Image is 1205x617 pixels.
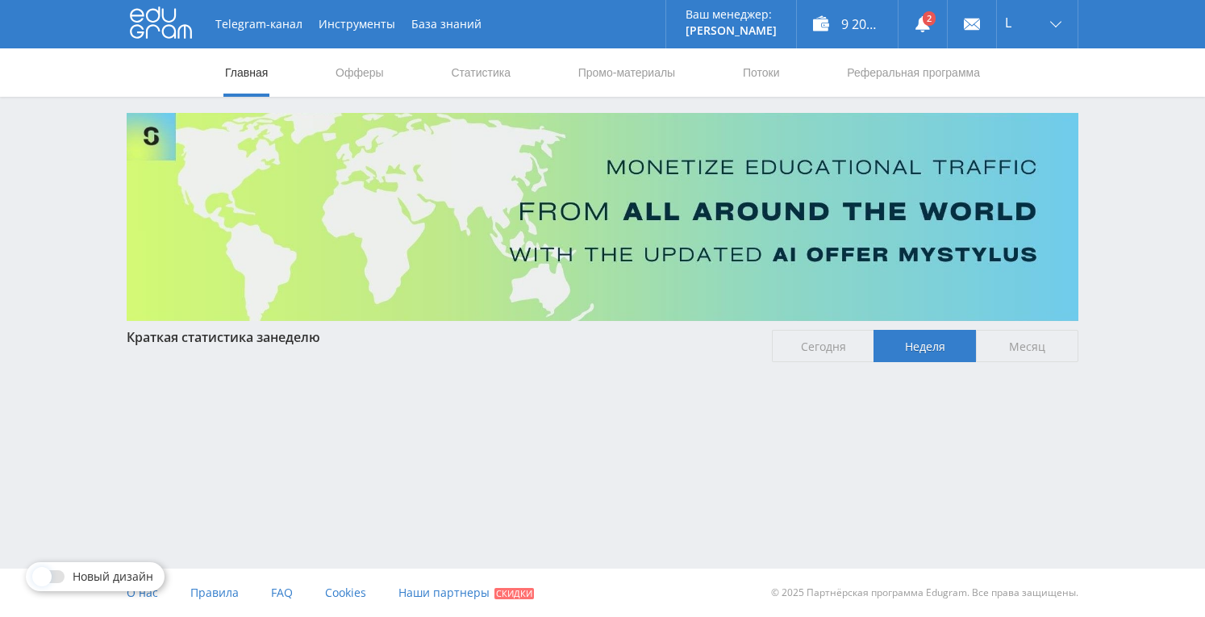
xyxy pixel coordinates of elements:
span: FAQ [271,585,293,600]
div: Краткая статистика за [127,330,756,344]
span: Неделя [874,330,976,362]
span: О нас [127,585,158,600]
a: Реферальная программа [845,48,982,97]
a: Потоки [741,48,782,97]
span: L [1005,16,1011,29]
a: FAQ [271,569,293,617]
span: Правила [190,585,239,600]
a: Главная [223,48,269,97]
a: Промо-материалы [577,48,677,97]
a: Офферы [334,48,386,97]
a: Статистика [449,48,512,97]
span: Скидки [494,588,534,599]
span: Сегодня [772,330,874,362]
span: Месяц [976,330,1078,362]
a: О нас [127,569,158,617]
p: [PERSON_NAME] [686,24,777,37]
div: © 2025 Партнёрская программа Edugram. Все права защищены. [611,569,1078,617]
span: Новый дизайн [73,570,153,583]
a: Cookies [325,569,366,617]
a: Правила [190,569,239,617]
a: Наши партнеры Скидки [398,569,534,617]
p: Ваш менеджер: [686,8,777,21]
img: Banner [127,113,1078,321]
span: Cookies [325,585,366,600]
span: неделю [270,328,320,346]
span: Наши партнеры [398,585,490,600]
